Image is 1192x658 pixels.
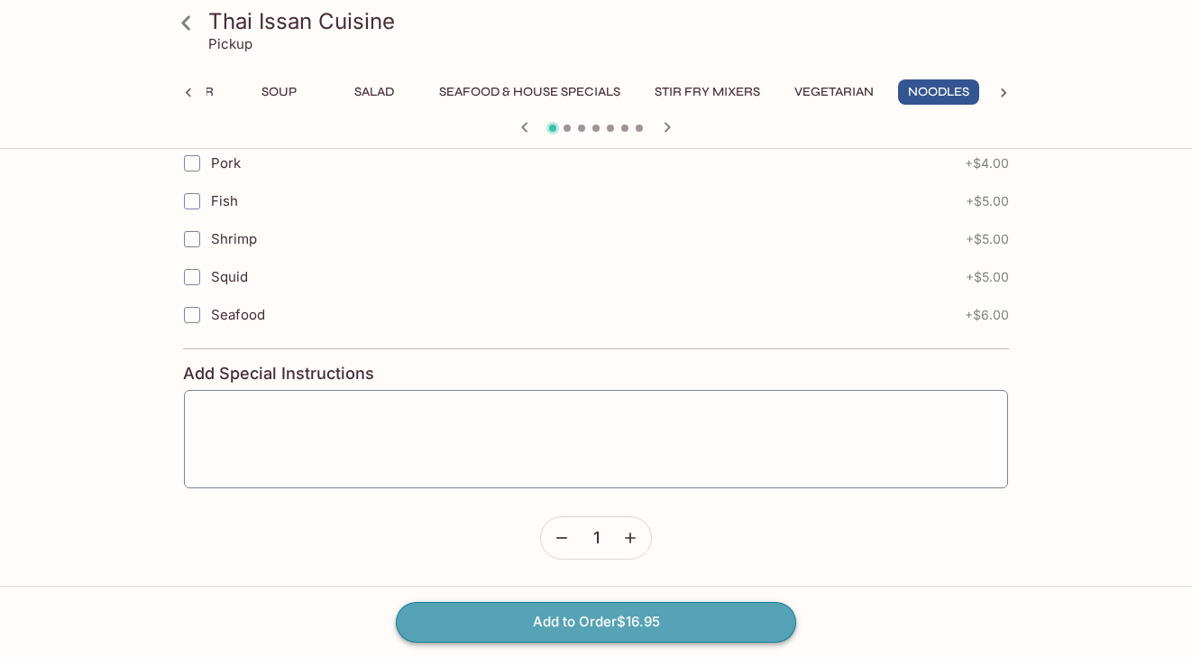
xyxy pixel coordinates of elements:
[593,528,600,548] span: 1
[966,194,1009,209] span: + $5.00
[966,270,1009,284] span: + $5.00
[211,268,248,285] span: Squid
[208,7,1014,35] h3: Thai Issan Cuisine
[898,79,979,105] button: Noodles
[238,79,319,105] button: Soup
[965,156,1009,171] span: + $4.00
[396,602,796,642] button: Add to Order$16.95
[211,192,238,209] span: Fish
[211,306,265,323] span: Seafood
[208,35,252,52] p: Pickup
[966,232,1009,246] span: + $5.00
[211,154,241,171] span: Pork
[429,79,630,105] button: Seafood & House Specials
[183,364,1009,384] h4: Add Special Instructions
[784,79,884,105] button: Vegetarian
[211,230,257,247] span: Shrimp
[334,79,415,105] button: Salad
[645,79,770,105] button: Stir Fry Mixers
[965,308,1009,322] span: + $6.00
